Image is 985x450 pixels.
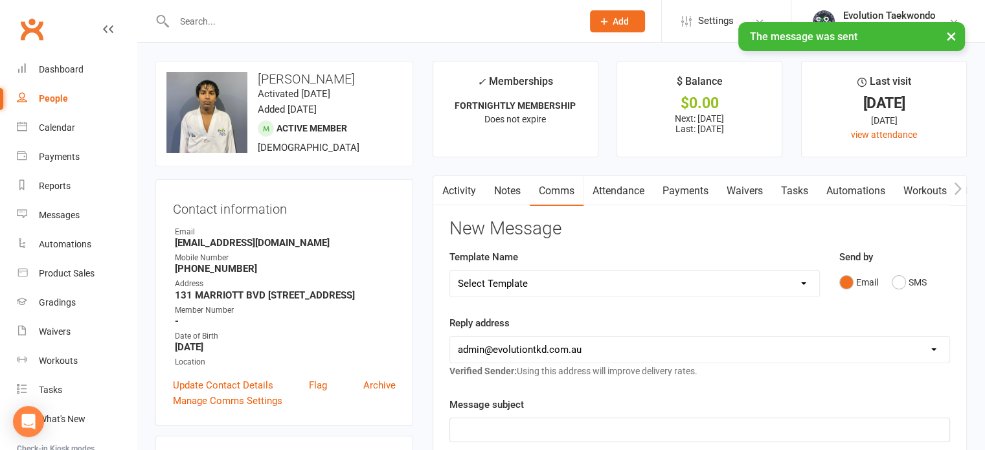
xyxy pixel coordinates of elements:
strong: 131 MARRIOTT BVD [STREET_ADDRESS] [175,289,396,301]
a: Gradings [17,288,137,317]
div: Memberships [477,73,553,97]
strong: [EMAIL_ADDRESS][DOMAIN_NAME] [175,237,396,249]
div: The message was sent [738,22,965,51]
a: What's New [17,405,137,434]
a: Attendance [583,176,653,206]
button: × [940,22,963,50]
a: Manage Comms Settings [173,393,282,409]
a: Update Contact Details [173,377,273,393]
div: Messages [39,210,80,220]
a: People [17,84,137,113]
span: Using this address will improve delivery rates. [449,366,697,376]
a: Archive [363,377,396,393]
a: Clubworx [16,13,48,45]
div: Location [175,356,396,368]
a: Tasks [772,176,817,206]
div: Open Intercom Messenger [13,406,44,437]
div: Calendar [39,122,75,133]
div: Reports [39,181,71,191]
i: ✓ [477,76,486,88]
a: Payments [17,142,137,172]
a: Waivers [718,176,772,206]
strong: FORTNIGHTLY MEMBERSHIP [455,100,576,111]
img: thumb_image1716958358.png [811,8,837,34]
a: Automations [17,230,137,259]
p: Next: [DATE] Last: [DATE] [629,113,770,134]
strong: [DATE] [175,341,396,353]
div: Gradings [39,297,76,308]
span: [DEMOGRAPHIC_DATA] [258,142,359,153]
a: Notes [485,176,530,206]
a: Product Sales [17,259,137,288]
a: Workouts [894,176,956,206]
div: Member Number [175,304,396,317]
span: Active member [277,123,347,133]
div: Address [175,278,396,290]
a: Activity [433,176,485,206]
label: Send by [839,249,873,265]
span: Settings [698,6,734,36]
div: Date of Birth [175,330,396,343]
time: Activated [DATE] [258,88,330,100]
button: Email [839,270,878,295]
div: Last visit [857,73,911,96]
div: $ Balance [677,73,723,96]
a: Automations [817,176,894,206]
a: Comms [530,176,583,206]
div: Payments [39,152,80,162]
div: Evolution Taekwondo [843,21,936,33]
strong: - [175,315,396,327]
strong: Verified Sender: [449,366,517,376]
div: Tasks [39,385,62,395]
div: Waivers [39,326,71,337]
label: Message subject [449,397,524,412]
a: Dashboard [17,55,137,84]
div: [DATE] [813,113,955,128]
a: Messages [17,201,137,230]
div: $0.00 [629,96,770,110]
img: image1747039703.png [166,72,247,153]
div: People [39,93,68,104]
label: Template Name [449,249,518,265]
a: view attendance [851,129,917,140]
a: Flag [309,377,327,393]
a: Waivers [17,317,137,346]
span: Add [613,16,629,27]
h3: [PERSON_NAME] [166,72,402,86]
a: Payments [653,176,718,206]
input: Search... [170,12,573,30]
button: SMS [892,270,927,295]
div: Workouts [39,355,78,366]
a: Reports [17,172,137,201]
div: Email [175,226,396,238]
h3: New Message [449,219,950,239]
a: Workouts [17,346,137,376]
button: Add [590,10,645,32]
a: Tasks [17,376,137,405]
a: Calendar [17,113,137,142]
strong: [PHONE_NUMBER] [175,263,396,275]
time: Added [DATE] [258,104,317,115]
label: Reply address [449,315,510,331]
div: Dashboard [39,64,84,74]
div: What's New [39,414,85,424]
h3: Contact information [173,197,396,216]
div: Automations [39,239,91,249]
div: [DATE] [813,96,955,110]
div: Mobile Number [175,252,396,264]
div: Evolution Taekwondo [843,10,936,21]
span: Does not expire [484,114,546,124]
div: Product Sales [39,268,95,278]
